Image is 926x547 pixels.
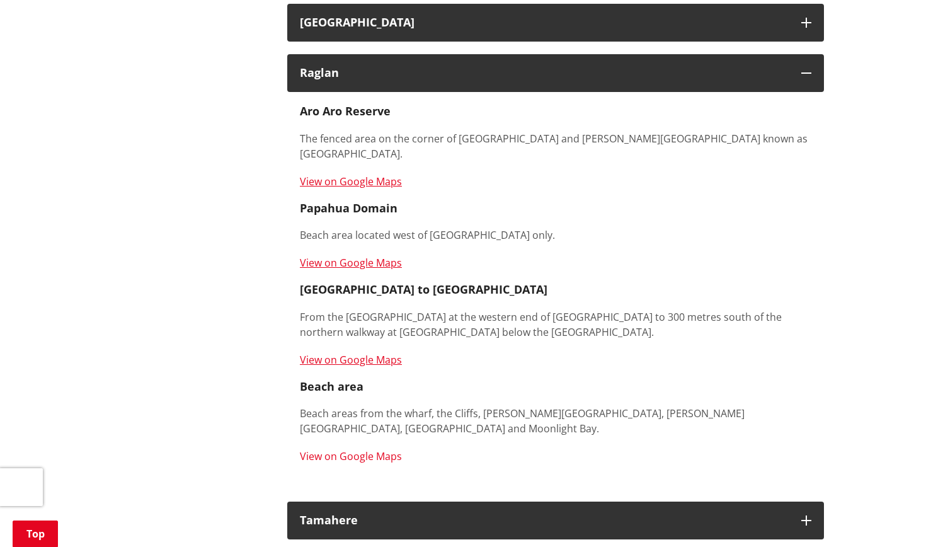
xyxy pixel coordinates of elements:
h3: [GEOGRAPHIC_DATA] [300,16,789,29]
p: Beach areas from the wharf, the Cliffs, [PERSON_NAME][GEOGRAPHIC_DATA], [PERSON_NAME][GEOGRAPHIC_... [300,406,811,436]
p: Beach area located west of [GEOGRAPHIC_DATA] only. [300,227,811,243]
a: View on Google Maps [300,175,402,188]
iframe: Messenger Launcher [868,494,913,539]
a: View on Google Maps [300,353,402,367]
a: Top [13,521,58,547]
p: From the [GEOGRAPHIC_DATA] at the western end of [GEOGRAPHIC_DATA] to 300 metres south of the nor... [300,309,811,340]
button: Tamahere [287,502,824,539]
strong: Aro Aro Reserve [300,103,391,118]
p: The fenced area on the corner of [GEOGRAPHIC_DATA] and [PERSON_NAME][GEOGRAPHIC_DATA] known as [G... [300,131,811,161]
strong: Beach area [300,379,363,394]
strong: [GEOGRAPHIC_DATA] to [GEOGRAPHIC_DATA] [300,282,547,297]
a: View on Google Maps [300,256,402,270]
strong: Papahua Domain [300,200,397,216]
button: Raglan [287,54,824,92]
a: View on Google Maps [300,449,402,463]
h3: Raglan [300,67,789,79]
div: Tamahere [300,514,789,527]
button: [GEOGRAPHIC_DATA] [287,4,824,42]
